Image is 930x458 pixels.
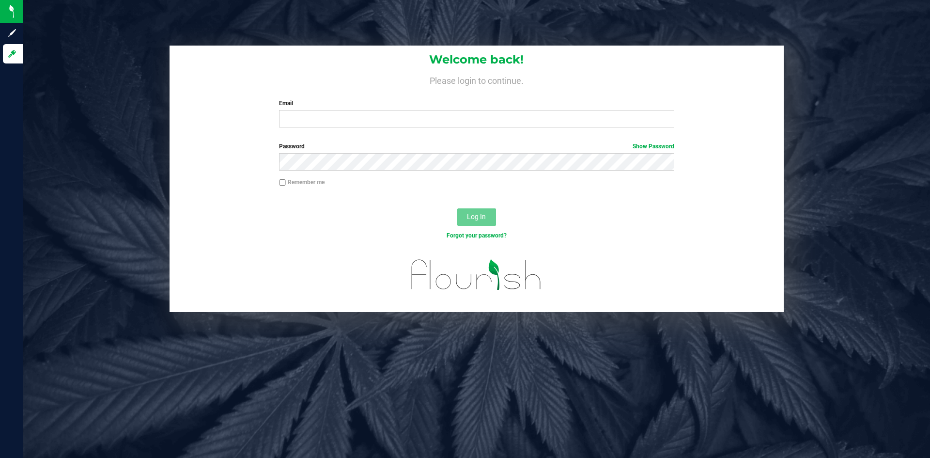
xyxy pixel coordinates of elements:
[400,250,553,300] img: flourish_logo.svg
[279,99,674,108] label: Email
[7,28,17,38] inline-svg: Sign up
[279,143,305,150] span: Password
[279,178,325,187] label: Remember me
[279,179,286,186] input: Remember me
[467,213,486,221] span: Log In
[633,143,674,150] a: Show Password
[457,208,496,226] button: Log In
[447,232,507,239] a: Forgot your password?
[170,74,784,85] h4: Please login to continue.
[7,49,17,59] inline-svg: Log in
[170,53,784,66] h1: Welcome back!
